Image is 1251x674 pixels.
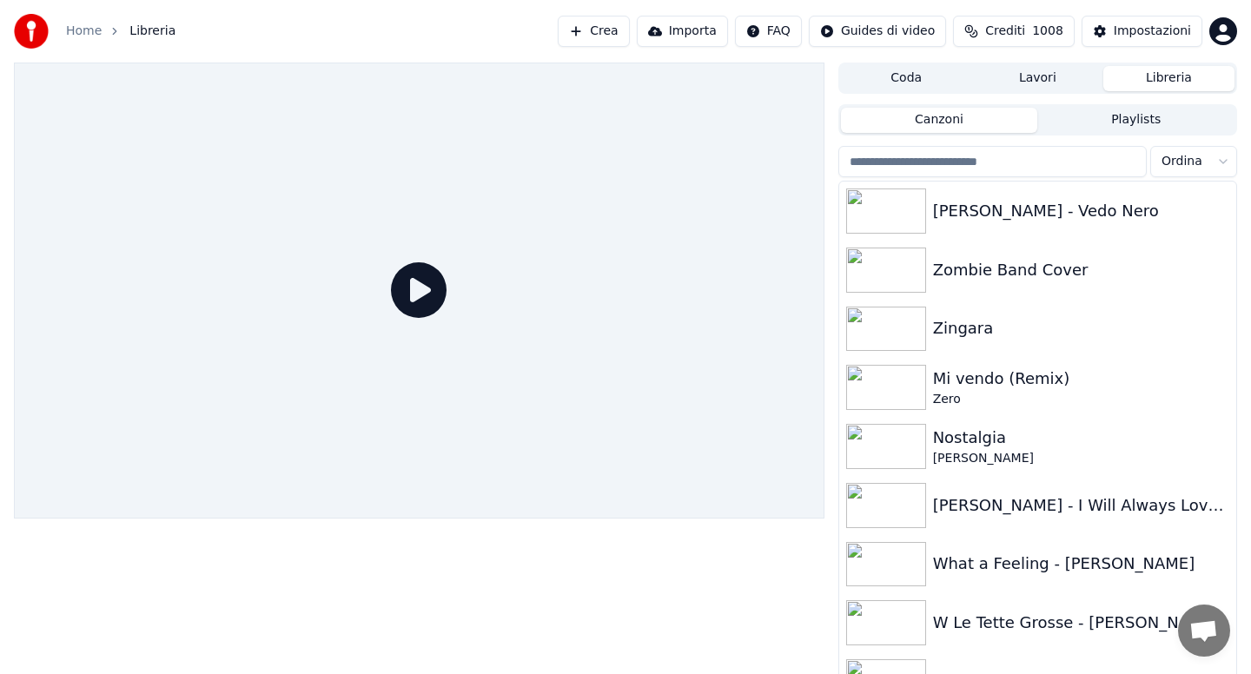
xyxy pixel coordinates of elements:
div: What a Feeling - [PERSON_NAME] [933,552,1229,576]
button: Crea [558,16,629,47]
button: FAQ [735,16,802,47]
nav: breadcrumb [66,23,175,40]
span: Ordina [1162,153,1202,170]
button: Impostazioni [1082,16,1202,47]
div: [PERSON_NAME] - Vedo Nero [933,199,1229,223]
span: Libreria [129,23,175,40]
button: Guides di video [809,16,946,47]
div: Impostazioni [1114,23,1191,40]
button: Canzoni [841,108,1038,133]
button: Lavori [972,66,1103,91]
div: W Le Tette Grosse - [PERSON_NAME] [933,611,1229,635]
button: Crediti1008 [953,16,1075,47]
div: Nostalgia [933,426,1229,450]
div: Zombie Band Cover [933,258,1229,282]
div: [PERSON_NAME] - I Will Always Love You [933,493,1229,518]
div: Aprire la chat [1178,605,1230,657]
div: Zero [933,391,1229,408]
div: Mi vendo (Remix) [933,367,1229,391]
button: Libreria [1103,66,1234,91]
button: Coda [841,66,972,91]
div: [PERSON_NAME] [933,450,1229,467]
img: youka [14,14,49,49]
button: Playlists [1037,108,1234,133]
span: Crediti [985,23,1025,40]
button: Importa [637,16,728,47]
div: Zingara [933,316,1229,340]
span: 1008 [1032,23,1063,40]
a: Home [66,23,102,40]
